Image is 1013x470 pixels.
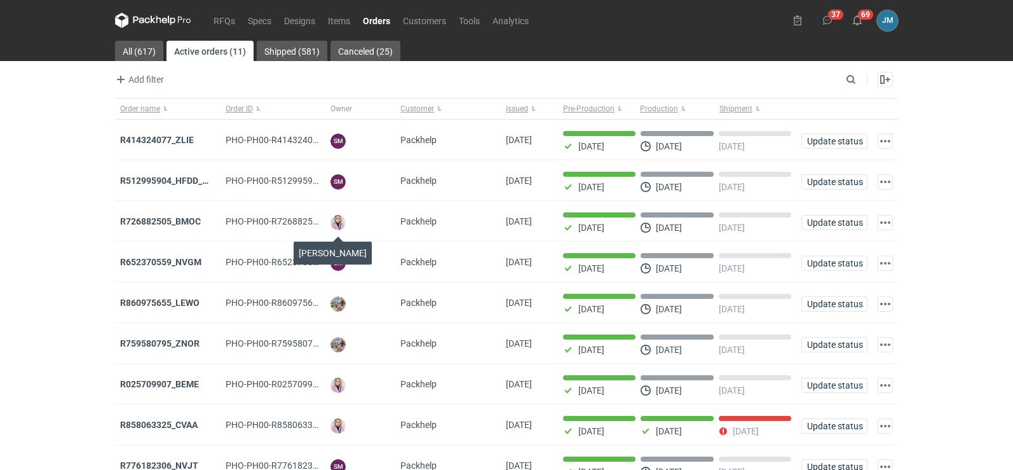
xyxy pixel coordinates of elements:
[719,182,745,192] p: [DATE]
[801,337,867,352] button: Update status
[578,263,604,273] p: [DATE]
[400,338,437,349] span: Packhelp
[807,340,862,349] span: Update status
[640,104,678,114] span: Production
[578,141,604,151] p: [DATE]
[506,104,528,114] span: Issued
[878,134,893,149] button: Actions
[719,345,745,355] p: [DATE]
[226,420,349,430] span: PHO-PH00-R858063325_CVAA
[241,13,278,28] a: Specs
[563,104,615,114] span: Pre-Production
[115,99,221,119] button: Order name
[120,298,200,308] a: R860975655_LEWO
[330,41,400,61] a: Canceled (25)
[578,345,604,355] p: [DATE]
[357,13,397,28] a: Orders
[817,10,838,31] button: 37
[807,259,862,268] span: Update status
[807,218,862,227] span: Update status
[278,13,322,28] a: Designs
[877,10,898,31] button: JM
[719,141,745,151] p: [DATE]
[330,337,346,352] img: Michał Palasek
[656,426,682,436] p: [DATE]
[719,263,745,273] p: [DATE]
[112,72,165,87] button: Add filter
[719,304,745,314] p: [DATE]
[506,135,532,145] span: 26/08/2025
[801,378,867,393] button: Update status
[330,215,346,230] img: Klaudia Wiśniewska
[120,216,201,226] a: R726882505_BMOC
[807,300,862,308] span: Update status
[120,176,228,186] a: R512995904_HFDD_MOOR
[506,176,532,186] span: 25/08/2025
[506,420,532,430] span: 12/08/2025
[207,13,241,28] a: RFQs
[656,385,682,396] p: [DATE]
[226,298,351,308] span: PHO-PH00-R860975655_LEWO
[120,135,194,145] a: R414324077_ZLIE
[257,41,327,61] a: Shipped (581)
[801,174,867,190] button: Update status
[878,337,893,352] button: Actions
[486,13,535,28] a: Analytics
[400,420,437,430] span: Packhelp
[120,257,201,267] a: R652370559_NVGM
[330,296,346,312] img: Michał Palasek
[115,41,163,61] a: All (617)
[801,256,867,271] button: Update status
[801,296,867,312] button: Update status
[120,338,200,349] a: R759580795_ZNOR
[878,378,893,393] button: Actions
[807,381,862,390] span: Update status
[578,426,604,436] p: [DATE]
[226,135,344,145] span: PHO-PH00-R414324077_ZLIE
[717,99,796,119] button: Shipment
[807,137,862,146] span: Update status
[397,13,452,28] a: Customers
[843,72,884,87] input: Search
[877,10,898,31] div: Joanna Myślak
[506,379,532,389] span: 19/08/2025
[330,104,352,114] span: Owner
[226,176,379,186] span: PHO-PH00-R512995904_HFDD_MOOR
[330,174,346,190] figcaption: SM
[656,223,682,233] p: [DATE]
[506,257,532,267] span: 22/08/2025
[878,174,893,190] button: Actions
[400,104,434,114] span: Customer
[656,182,682,192] p: [DATE]
[878,418,893,434] button: Actions
[501,99,558,119] button: Issued
[656,141,682,151] p: [DATE]
[847,10,867,31] button: 69
[115,13,191,28] svg: Packhelp Pro
[656,345,682,355] p: [DATE]
[226,257,353,267] span: PHO-PH00-R652370559_NVGM
[656,304,682,314] p: [DATE]
[400,135,437,145] span: Packhelp
[400,298,437,308] span: Packhelp
[330,418,346,434] img: Klaudia Wiśniewska
[120,420,198,430] a: R858063325_CVAA
[719,223,745,233] p: [DATE]
[452,13,486,28] a: Tools
[878,215,893,230] button: Actions
[578,223,604,233] p: [DATE]
[400,176,437,186] span: Packhelp
[226,379,350,389] span: PHO-PH00-R025709907_BEME
[578,385,604,396] p: [DATE]
[637,99,717,119] button: Production
[120,104,160,114] span: Order name
[506,298,532,308] span: 22/08/2025
[656,263,682,273] p: [DATE]
[400,379,437,389] span: Packhelp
